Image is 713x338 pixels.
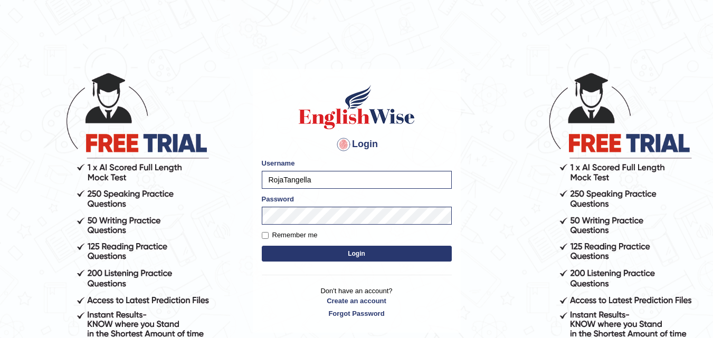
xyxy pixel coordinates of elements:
[262,246,452,262] button: Login
[262,232,269,239] input: Remember me
[262,230,318,240] label: Remember me
[262,308,452,318] a: Forgot Password
[262,286,452,318] p: Don't have an account?
[262,136,452,153] h4: Login
[262,158,295,168] label: Username
[297,83,417,131] img: Logo of English Wise sign in for intelligent practice with AI
[262,194,294,204] label: Password
[262,296,452,306] a: Create an account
